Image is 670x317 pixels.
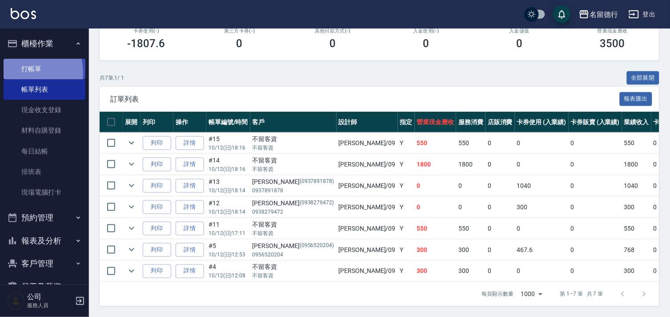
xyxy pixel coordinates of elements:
[253,156,334,165] div: 不留客資
[143,179,171,193] button: 列印
[627,71,660,85] button: 全部展開
[209,272,248,280] p: 10/12 (日) 12:08
[4,229,85,252] button: 報表及分析
[456,175,485,196] td: 0
[560,290,603,298] p: 第 1–7 筆 共 7 筆
[456,240,485,260] td: 300
[625,6,659,23] button: 登出
[415,133,457,154] td: 550
[253,144,334,152] p: 不留客資
[300,241,334,251] p: (0956520204)
[253,208,334,216] p: 0938279472
[515,197,569,218] td: 300
[27,301,72,309] p: 服務人員
[110,95,620,104] span: 訂單列表
[253,251,334,259] p: 0956520204
[4,182,85,203] a: 現場電腦打卡
[176,222,204,236] a: 詳情
[143,136,171,150] button: 列印
[456,154,485,175] td: 1800
[143,264,171,278] button: 列印
[337,133,398,154] td: [PERSON_NAME] /09
[415,197,457,218] td: 0
[569,112,622,133] th: 卡券販賣 (入業績)
[622,112,651,133] th: 業績收入
[485,133,515,154] td: 0
[4,59,85,79] a: 打帳單
[622,240,651,260] td: 768
[209,251,248,259] p: 10/12 (日) 12:53
[456,197,485,218] td: 0
[176,264,204,278] a: 詳情
[253,199,334,208] div: [PERSON_NAME]
[569,240,622,260] td: 0
[515,112,569,133] th: 卡券使用 (入業績)
[209,208,248,216] p: 10/12 (日) 18:14
[515,154,569,175] td: 0
[515,261,569,282] td: 0
[485,197,515,218] td: 0
[456,112,485,133] th: 服務消費
[125,222,138,235] button: expand row
[398,240,415,260] td: Y
[337,261,398,282] td: [PERSON_NAME] /09
[415,261,457,282] td: 300
[11,8,36,19] img: Logo
[337,154,398,175] td: [PERSON_NAME] /09
[398,197,415,218] td: Y
[125,264,138,278] button: expand row
[143,243,171,257] button: 列印
[456,133,485,154] td: 550
[4,252,85,275] button: 客戶管理
[206,112,250,133] th: 帳單編號/時間
[337,197,398,218] td: [PERSON_NAME] /09
[415,154,457,175] td: 1800
[123,112,140,133] th: 展開
[569,133,622,154] td: 0
[485,175,515,196] td: 0
[206,261,250,282] td: #4
[398,154,415,175] td: Y
[518,282,546,306] div: 1000
[253,272,334,280] p: 不留客資
[423,37,429,50] h3: 0
[485,261,515,282] td: 0
[297,28,369,34] h2: 其他付款方式(-)
[330,37,336,50] h3: 0
[209,229,248,237] p: 10/12 (日) 17:11
[577,28,649,34] h2: 營業現金應收
[4,79,85,100] a: 帳單列表
[173,112,206,133] th: 操作
[110,28,182,34] h2: 卡券使用(-)
[143,200,171,214] button: 列印
[204,28,276,34] h2: 第三方卡券(-)
[337,175,398,196] td: [PERSON_NAME] /09
[4,206,85,229] button: 預約管理
[7,292,25,310] img: Person
[176,200,204,214] a: 詳情
[253,220,334,229] div: 不留客資
[337,240,398,260] td: [PERSON_NAME] /09
[206,133,250,154] td: #15
[125,200,138,214] button: expand row
[337,218,398,239] td: [PERSON_NAME] /09
[622,197,651,218] td: 300
[515,133,569,154] td: 0
[569,154,622,175] td: 0
[620,94,653,103] a: 報表匯出
[575,5,622,24] button: 名留德行
[515,218,569,239] td: 0
[4,120,85,141] a: 材料自購登錄
[485,218,515,239] td: 0
[415,240,457,260] td: 300
[253,241,334,251] div: [PERSON_NAME]
[600,37,625,50] h3: 3500
[300,177,334,187] p: (0937891878)
[483,28,555,34] h2: 入金儲值
[398,112,415,133] th: 指定
[176,243,204,257] a: 詳情
[206,175,250,196] td: #13
[27,293,72,301] h5: 公司
[206,154,250,175] td: #14
[415,218,457,239] td: 550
